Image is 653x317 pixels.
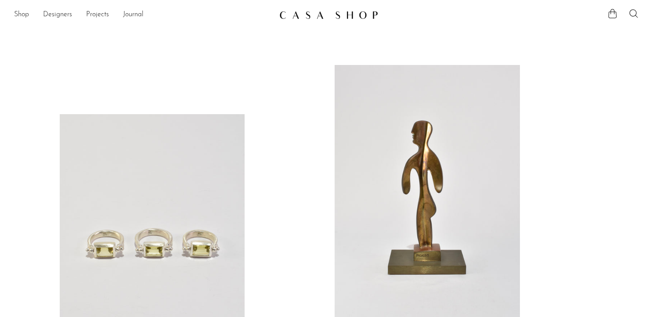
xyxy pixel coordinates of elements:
a: Projects [86,9,109,21]
a: Shop [14,9,29,21]
nav: Desktop navigation [14,7,272,22]
a: Designers [43,9,72,21]
ul: NEW HEADER MENU [14,7,272,22]
a: Journal [123,9,144,21]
